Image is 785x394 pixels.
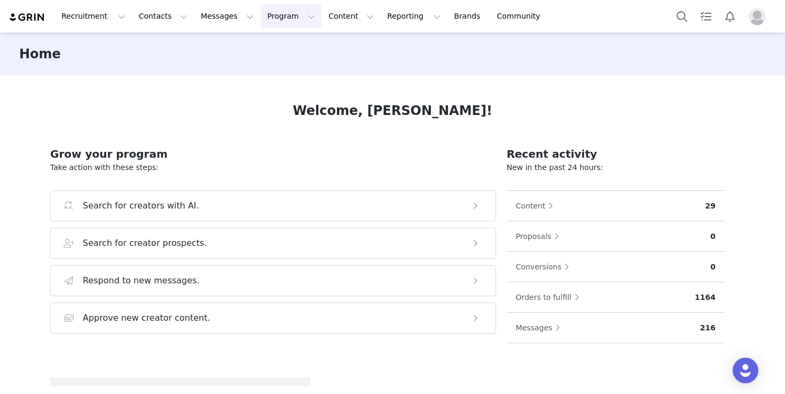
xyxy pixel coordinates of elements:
[381,4,447,28] button: Reporting
[515,228,565,245] button: Proposals
[705,200,716,212] p: 29
[733,358,758,383] div: Open Intercom Messenger
[132,4,194,28] button: Contacts
[742,8,776,25] button: Profile
[55,4,132,28] button: Recruitment
[695,292,716,303] p: 1164
[261,4,321,28] button: Program
[50,228,496,259] button: Search for creator prospects.
[50,162,496,173] p: Take action with these steps:
[83,237,207,250] h3: Search for creator prospects.
[50,146,496,162] h2: Grow your program
[50,265,496,296] button: Respond to new messages.
[50,190,496,221] button: Search for creators with AI.
[694,4,718,28] a: Tasks
[507,146,724,162] h2: Recent activity
[448,4,490,28] a: Brands
[9,12,46,22] img: grin logo
[700,322,716,334] p: 216
[19,44,61,64] h3: Home
[515,258,575,275] button: Conversions
[718,4,742,28] button: Notifications
[83,312,210,325] h3: Approve new creator content.
[507,162,724,173] p: New in the past 24 hours:
[670,4,694,28] button: Search
[515,197,559,214] button: Content
[83,274,200,287] h3: Respond to new messages.
[50,303,496,334] button: Approve new creator content.
[293,101,492,120] h1: Welcome, [PERSON_NAME]!
[515,289,585,306] button: Orders to fulfill
[83,199,199,212] h3: Search for creators with AI.
[515,319,566,336] button: Messages
[322,4,380,28] button: Content
[491,4,552,28] a: Community
[710,231,716,242] p: 0
[194,4,260,28] button: Messages
[749,8,766,25] img: placeholder-profile.jpg
[710,261,716,273] p: 0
